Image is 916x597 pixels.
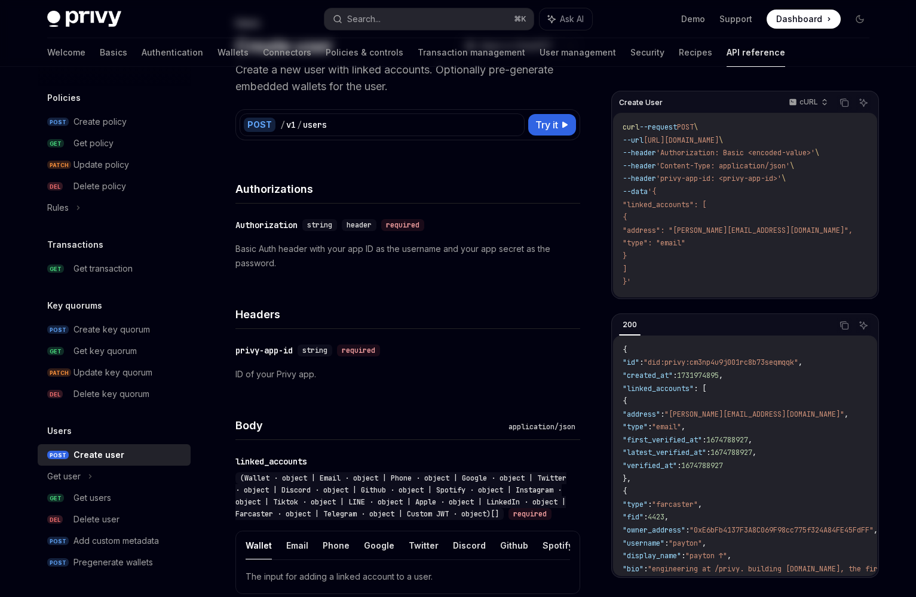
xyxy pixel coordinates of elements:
[623,122,639,132] span: curl
[302,346,327,355] span: string
[47,494,64,503] span: GET
[664,512,669,522] span: ,
[73,387,149,401] div: Delete key quorum
[681,551,685,561] span: :
[767,10,841,29] a: Dashboard
[514,14,526,24] span: ⌘ K
[706,435,748,445] span: 1674788927
[644,512,648,522] span: :
[623,187,648,196] span: --data
[47,347,64,356] span: GET
[623,238,685,248] span: "type": "email"
[286,119,296,131] div: v1
[508,508,552,520] div: required
[673,371,677,380] span: :
[837,318,852,333] button: Copy the contents from the code block
[38,509,191,530] a: DELDelete user
[623,564,644,574] span: "bio"
[623,345,627,355] span: {
[656,161,790,171] span: 'Content-Type: application/json'
[623,136,644,145] span: --url
[286,531,308,559] button: Email
[38,383,191,405] a: DELDelete key quorum
[623,200,706,210] span: "linked_accounts": [
[235,367,580,381] p: ID of your Privy app.
[639,358,644,367] span: :
[798,358,802,367] span: ,
[623,161,656,171] span: --header
[776,13,822,25] span: Dashboard
[799,97,818,107] p: cURL
[623,174,656,183] span: --header
[364,531,394,559] button: Google
[38,487,191,509] a: GETGet users
[685,525,690,535] span: :
[235,242,580,270] p: Basic Auth header with your app ID as the username and your app secret as the password.
[560,13,584,25] span: Ask AI
[656,148,815,158] span: 'Authorization: Basic <encoded-value>'
[38,362,191,383] a: PATCHUpdate key quorum
[324,8,534,30] button: Search...⌘K
[669,538,702,548] span: "payton"
[623,512,644,522] span: "fid"
[702,538,706,548] span: ,
[47,38,85,67] a: Welcome
[47,182,63,191] span: DEL
[235,61,580,95] p: Create a new user with linked accounts. Optionally pre-generate embedded wallets for the user.
[47,537,69,546] span: POST
[307,220,332,230] span: string
[652,500,698,509] span: "farcaster"
[47,264,64,273] span: GET
[73,158,129,172] div: Update policy
[623,264,627,274] span: ]
[782,93,833,113] button: cURL
[619,318,641,332] div: 200
[790,161,794,171] span: \
[710,448,752,457] span: 1674788927
[623,251,627,261] span: }
[303,119,327,131] div: users
[690,525,874,535] span: "0xE6bFb4137F3A8C069F98cc775f324A84FE45FdFF"
[73,448,124,462] div: Create user
[679,38,712,67] a: Recipes
[235,456,307,467] div: linked_accounts
[47,139,64,148] span: GET
[664,538,669,548] span: :
[630,38,664,67] a: Security
[38,444,191,466] a: POSTCreate user
[681,422,685,432] span: ,
[38,154,191,176] a: PATCHUpdate policy
[727,551,731,561] span: ,
[681,461,723,470] span: 1674788927
[73,365,152,380] div: Update key quorum
[263,38,311,67] a: Connectors
[38,340,191,362] a: GETGet key quorum
[337,344,380,356] div: required
[664,410,844,419] span: "[PERSON_NAME][EMAIL_ADDRESS][DOMAIN_NAME]"
[648,422,652,432] span: :
[73,344,137,358] div: Get key quorum
[528,114,576,136] button: Try it
[543,531,573,559] button: Spotify
[73,115,127,129] div: Create policy
[38,530,191,552] a: POSTAdd custom metadata
[47,515,63,524] span: DEL
[619,98,663,107] span: Create User
[235,219,298,231] div: Authorization
[623,148,656,158] span: --header
[47,161,71,170] span: PATCH
[623,487,627,496] span: {
[856,318,871,333] button: Ask AI
[235,473,566,519] span: (Wallet · object | Email · object | Phone · object | Google · object | Twitter · object | Discord...
[648,187,656,196] span: '{
[409,531,439,559] button: Twitter
[47,201,69,215] div: Rules
[856,95,871,110] button: Ask AI
[623,277,631,287] span: }'
[685,551,727,561] span: "payton ↑"
[73,555,153,570] div: Pregenerate wallets
[47,558,69,567] span: POST
[47,91,81,105] h5: Policies
[235,417,504,433] h4: Body
[623,226,853,235] span: "address": "[PERSON_NAME][EMAIL_ADDRESS][DOMAIN_NAME]",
